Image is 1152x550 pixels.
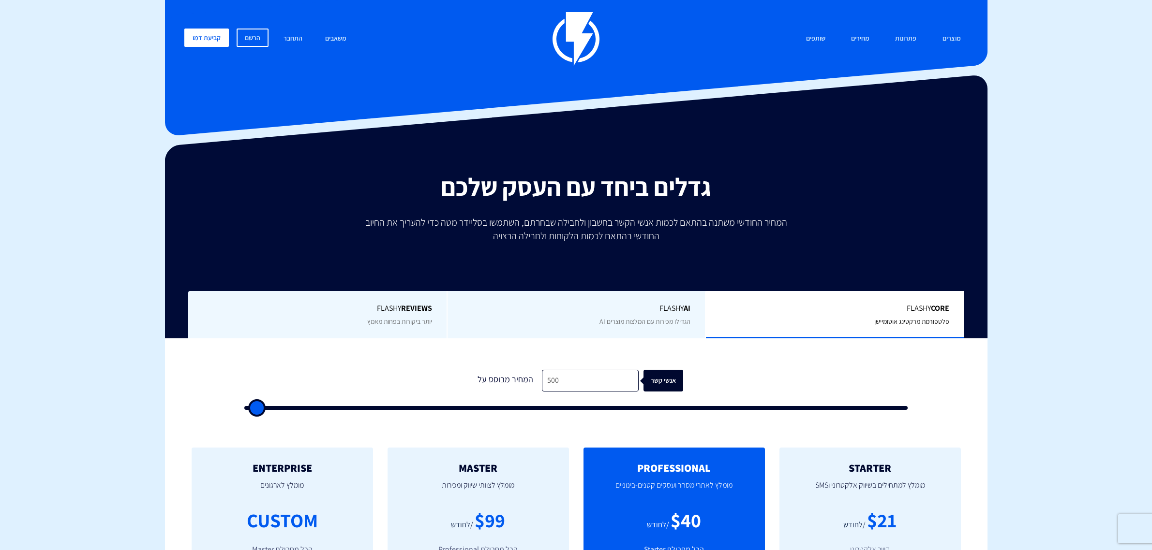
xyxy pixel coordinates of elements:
[794,474,946,507] p: מומלץ למתחילים בשיווק אלקטרוני וSMS
[935,29,968,49] a: מוצרים
[647,520,669,531] div: /לחודש
[931,303,949,313] b: Core
[794,462,946,474] h2: STARTER
[462,303,691,314] span: Flashy
[799,29,833,49] a: שותפים
[401,303,432,313] b: REVIEWS
[247,507,318,534] div: CUSTOM
[276,29,310,49] a: התחבר
[649,370,688,391] div: אנשי קשר
[367,317,432,326] span: יותר ביקורות בפחות מאמץ
[318,29,354,49] a: משאבים
[469,370,542,391] div: המחיר מבוסס על
[874,317,949,326] span: פלטפורמת מרקטינג אוטומיישן
[206,462,359,474] h2: ENTERPRISE
[684,303,690,313] b: AI
[598,474,750,507] p: מומלץ לאתרי מסחר ועסקים קטנים-בינוניים
[402,462,554,474] h2: MASTER
[206,474,359,507] p: מומלץ לארגונים
[671,507,701,534] div: $40
[888,29,924,49] a: פתרונות
[184,29,229,47] a: קביעת דמו
[203,303,432,314] span: Flashy
[867,507,897,534] div: $21
[598,462,750,474] h2: PROFESSIONAL
[720,303,949,314] span: Flashy
[172,173,980,201] h2: גדלים ביחד עם העסק שלכם
[451,520,473,531] div: /לחודש
[402,474,554,507] p: מומלץ לצוותי שיווק ומכירות
[843,520,866,531] div: /לחודש
[237,29,269,47] a: הרשם
[844,29,877,49] a: מחירים
[475,507,505,534] div: $99
[359,216,794,243] p: המחיר החודשי משתנה בהתאם לכמות אנשי הקשר בחשבון ולחבילה שבחרתם, השתמשו בסליידר מטה כדי להעריך את ...
[599,317,690,326] span: הגדילו מכירות עם המלצות מוצרים AI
